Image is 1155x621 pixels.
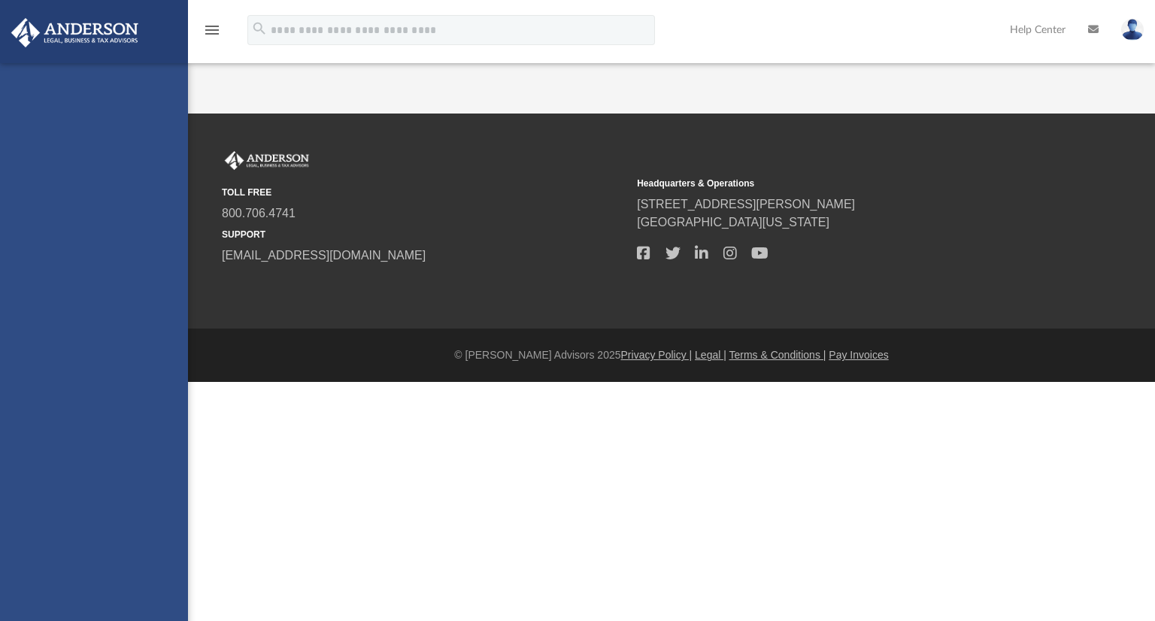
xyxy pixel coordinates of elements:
div: © [PERSON_NAME] Advisors 2025 [188,347,1155,363]
a: [GEOGRAPHIC_DATA][US_STATE] [637,216,829,229]
a: [EMAIL_ADDRESS][DOMAIN_NAME] [222,249,426,262]
a: Pay Invoices [829,349,888,361]
i: search [251,20,268,37]
small: SUPPORT [222,228,626,241]
img: Anderson Advisors Platinum Portal [222,151,312,171]
a: Privacy Policy | [621,349,693,361]
a: [STREET_ADDRESS][PERSON_NAME] [637,198,855,211]
small: TOLL FREE [222,186,626,199]
a: Terms & Conditions | [729,349,826,361]
small: Headquarters & Operations [637,177,1041,190]
a: Legal | [695,349,726,361]
i: menu [203,21,221,39]
img: Anderson Advisors Platinum Portal [7,18,143,47]
a: 800.706.4741 [222,207,296,220]
a: menu [203,29,221,39]
img: User Pic [1121,19,1144,41]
